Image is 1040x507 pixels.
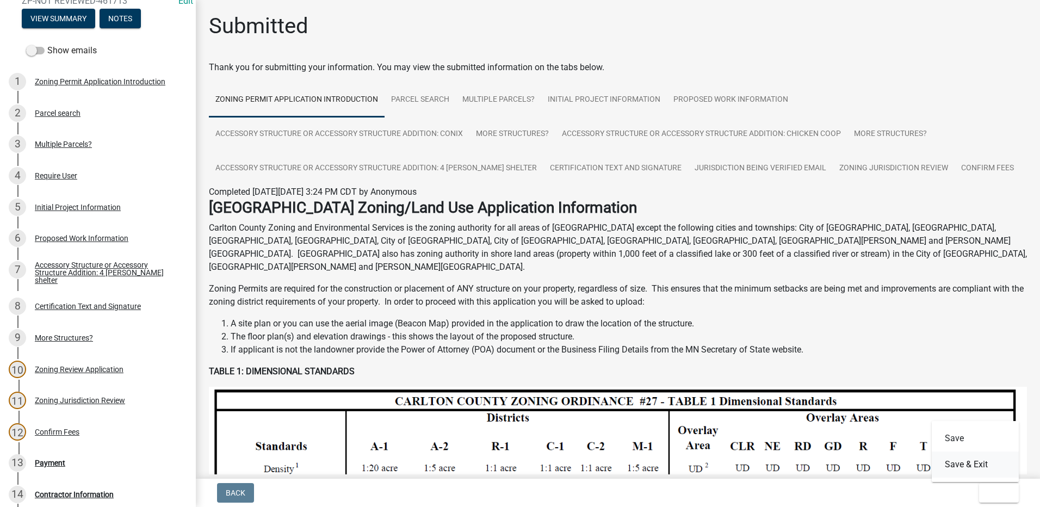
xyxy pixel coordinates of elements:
div: Accessory Structure or Accessory Structure Addition: 4 [PERSON_NAME] shelter [35,261,178,284]
a: Zoning Permit Application Introduction [209,83,385,118]
div: 1 [9,73,26,90]
div: 8 [9,298,26,315]
div: Zoning Jurisdiction Review [35,397,125,404]
span: Back [226,489,245,497]
div: Contractor Information [35,491,114,498]
div: 13 [9,454,26,472]
span: Completed [DATE][DATE] 3:24 PM CDT by Anonymous [209,187,417,197]
a: Initial Project Information [541,83,667,118]
div: Multiple Parcels? [35,140,92,148]
div: 3 [9,135,26,153]
li: If applicant is not the landowner provide the Power of Attorney (POA) document or the Business Fi... [231,343,1027,356]
div: Proposed Work Information [35,234,128,242]
p: Carlton County Zoning and Environmental Services is the zoning authority for all areas of [GEOGRA... [209,221,1027,274]
div: 4 [9,167,26,184]
div: Exit [932,421,1019,482]
a: Parcel search [385,83,456,118]
div: Initial Project Information [35,203,121,211]
div: Payment [35,459,65,467]
a: Accessory Structure or Accessory Structure Addition: 4 [PERSON_NAME] shelter [209,151,543,186]
button: Exit [979,483,1019,503]
p: Zoning Permits are required for the construction or placement of ANY structure on your property, ... [209,282,1027,308]
button: Save & Exit [932,452,1019,478]
div: Require User [35,172,77,180]
div: 7 [9,261,26,279]
button: Save [932,425,1019,452]
div: 5 [9,199,26,216]
li: The floor plan(s) and elevation drawings - this shows the layout of the proposed structure. [231,330,1027,343]
a: Confirm Fees [955,151,1020,186]
a: More Structures? [469,117,555,152]
div: 14 [9,486,26,503]
a: Jurisdiction Being Verified Email [688,151,833,186]
div: Zoning Review Application [35,366,123,373]
div: 6 [9,230,26,247]
div: Parcel search [35,109,81,117]
a: Accessory Structure or Accessory Structure Addition: Conix [209,117,469,152]
strong: TABLE 1: DIMENSIONAL STANDARDS [209,366,355,376]
div: 12 [9,423,26,441]
wm-modal-confirm: Notes [100,15,141,24]
div: More Structures? [35,334,93,342]
div: Thank you for submitting your information. You may view the submitted information on the tabs below. [209,61,1027,74]
a: More Structures? [847,117,933,152]
div: Confirm Fees [35,428,79,436]
button: Back [217,483,254,503]
a: Certification Text and Signature [543,151,688,186]
a: Zoning Jurisdiction Review [833,151,955,186]
div: 11 [9,392,26,409]
a: Proposed Work Information [667,83,795,118]
div: 9 [9,329,26,347]
a: Multiple Parcels? [456,83,541,118]
button: View Summary [22,9,95,28]
span: Exit [988,489,1004,497]
h1: Submitted [209,13,308,39]
div: Certification Text and Signature [35,302,141,310]
wm-modal-confirm: Summary [22,15,95,24]
div: Zoning Permit Application Introduction [35,78,165,85]
label: Show emails [26,44,97,57]
button: Notes [100,9,141,28]
li: A site plan or you can use the aerial image (Beacon Map) provided in the application to draw the ... [231,317,1027,330]
a: Accessory Structure or Accessory Structure Addition: Chicken Coop [555,117,847,152]
strong: [GEOGRAPHIC_DATA] Zoning/Land Use Application Information [209,199,637,217]
div: 10 [9,361,26,378]
div: 2 [9,104,26,122]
